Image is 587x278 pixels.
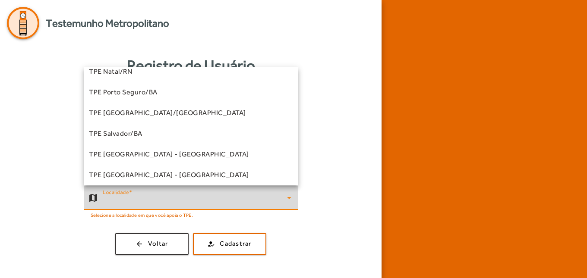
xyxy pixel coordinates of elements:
[89,108,246,118] span: TPE [GEOGRAPHIC_DATA]/[GEOGRAPHIC_DATA]
[89,149,249,159] span: TPE [GEOGRAPHIC_DATA] - [GEOGRAPHIC_DATA]
[89,128,142,139] span: TPE Salvador/BA
[89,170,249,180] span: TPE [GEOGRAPHIC_DATA] - [GEOGRAPHIC_DATA]
[89,66,132,77] span: TPE Natal/RN
[89,87,158,97] span: TPE Porto Seguro/BA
